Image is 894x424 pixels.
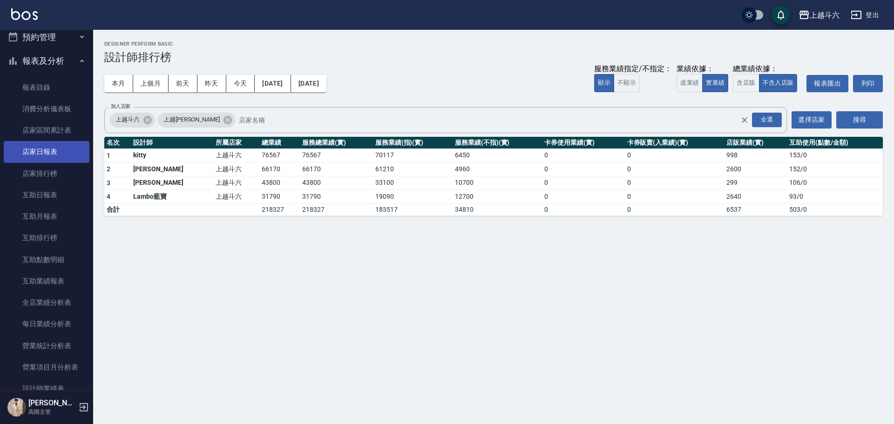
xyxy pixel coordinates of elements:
td: 43800 [259,176,300,190]
a: 互助日報表 [4,184,89,206]
button: 搜尋 [836,111,883,128]
img: Logo [11,8,38,20]
a: 設計師業績表 [4,378,89,399]
span: 上越[PERSON_NAME] [158,115,225,124]
span: 上越斗六 [110,115,145,124]
td: 12700 [453,190,542,204]
td: 上越斗六 [213,162,259,176]
div: 上越[PERSON_NAME] [158,113,235,128]
td: 61210 [373,162,453,176]
td: 0 [542,148,624,162]
a: 店家日報表 [4,141,89,162]
button: Clear [738,114,751,127]
div: 總業績依據： [733,64,802,74]
th: 設計師 [131,137,213,149]
a: 消費分析儀表板 [4,98,89,120]
td: 0 [625,162,724,176]
button: 含店販 [733,74,759,92]
th: 服務業績(指)(實) [373,137,453,149]
a: 每日業績分析表 [4,313,89,335]
th: 服務業績(不指)(實) [453,137,542,149]
button: 預約管理 [4,25,89,49]
td: 183517 [373,203,453,215]
button: 不顯示 [614,74,640,92]
a: 互助排行榜 [4,227,89,249]
td: 70117 [373,148,453,162]
td: 503 / 0 [787,203,883,215]
td: 0 [542,190,624,204]
div: 上越斗六 [810,9,840,21]
td: 0 [625,148,724,162]
td: 76567 [300,148,372,162]
td: 33100 [373,176,453,190]
a: 報表目錄 [4,77,89,98]
td: 218327 [300,203,372,215]
input: 店家名稱 [237,112,757,128]
td: kitty [131,148,213,162]
button: 昨天 [197,75,226,92]
button: 報表及分析 [4,49,89,73]
td: 43800 [300,176,372,190]
h3: 設計師排行榜 [104,51,883,64]
td: 2600 [724,162,787,176]
td: 上越斗六 [213,190,259,204]
a: 營業項目月分析表 [4,357,89,378]
span: 2 [107,165,110,173]
td: 76567 [259,148,300,162]
th: 卡券販賣(入業績)(實) [625,137,724,149]
p: 高階主管 [28,408,76,416]
button: 上個月 [133,75,169,92]
td: 上越斗六 [213,176,259,190]
img: Person [7,398,26,417]
span: 1 [107,152,110,159]
td: 0 [625,203,724,215]
button: 上越斗六 [795,6,843,25]
td: 合計 [104,203,131,215]
td: 31790 [259,190,300,204]
td: 4960 [453,162,542,176]
button: 列印 [853,75,883,92]
span: 3 [107,179,110,187]
td: 152 / 0 [787,162,883,176]
td: 19090 [373,190,453,204]
td: Lambo藍寶 [131,190,213,204]
th: 名次 [104,137,131,149]
th: 總業績 [259,137,300,149]
td: [PERSON_NAME] [131,162,213,176]
td: 6537 [724,203,787,215]
button: 前天 [169,75,197,92]
a: 營業統計分析表 [4,335,89,357]
button: 本月 [104,75,133,92]
table: a dense table [104,137,883,216]
td: 66170 [300,162,372,176]
button: 選擇店家 [792,111,832,128]
button: 報表匯出 [806,75,848,92]
th: 所屬店家 [213,137,259,149]
th: 卡券使用業績(實) [542,137,624,149]
a: 互助月報表 [4,206,89,227]
th: 互助使用(點數/金額) [787,137,883,149]
td: [PERSON_NAME] [131,176,213,190]
td: 0 [542,203,624,215]
td: 上越斗六 [213,148,259,162]
a: 互助業績報表 [4,270,89,292]
button: 虛業績 [677,74,703,92]
td: 998 [724,148,787,162]
td: 106 / 0 [787,176,883,190]
span: 4 [107,193,110,200]
button: 顯示 [594,74,614,92]
h2: Designer Perform Basic [104,41,883,47]
button: 登出 [847,7,883,24]
button: 今天 [226,75,255,92]
td: 31790 [300,190,372,204]
a: 全店業績分析表 [4,292,89,313]
button: 不含入店販 [759,74,798,92]
a: 店家區間累計表 [4,120,89,141]
button: [DATE] [255,75,291,92]
td: 0 [625,190,724,204]
div: 業績依據： [677,64,728,74]
a: 互助點數明細 [4,249,89,270]
td: 10700 [453,176,542,190]
a: 店家排行榜 [4,163,89,184]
